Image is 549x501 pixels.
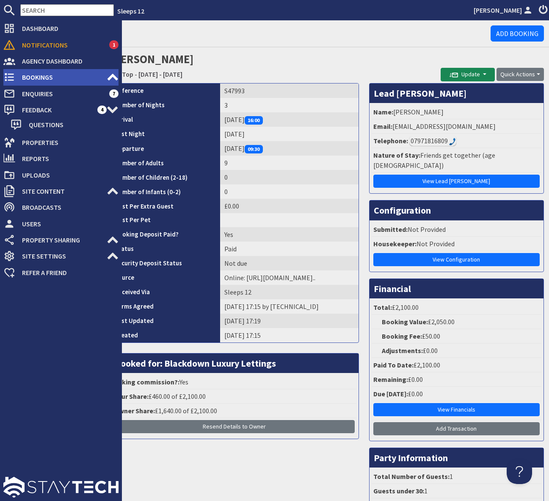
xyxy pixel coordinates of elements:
[373,472,450,481] strong: Total Number of Guests:
[110,213,220,227] th: Cost Per Pet
[15,22,119,35] span: Dashboard
[370,83,543,103] h3: Lead [PERSON_NAME]
[382,346,423,355] strong: Adjustments:
[373,403,540,416] a: View Financials
[449,138,456,145] img: hfpfyWBK5wQHBAGPgDf9c6qAYOxxMAAAAASUVORK5CYII=
[3,168,119,182] a: Uploads
[10,118,119,131] a: Questions
[372,120,541,134] li: [EMAIL_ADDRESS][DOMAIN_NAME]
[15,200,119,214] span: Broadcasts
[373,175,540,188] a: View Lead [PERSON_NAME]
[373,239,417,248] strong: Housekeeper:
[110,156,220,170] th: Number of Adults
[110,51,441,81] h2: [PERSON_NAME]
[154,303,160,310] i: Agreements were checked at the time of signing booking terms:<br>- I AGREE to let Sleeps12.com Li...
[373,122,392,131] strong: Email:
[409,136,456,146] div: Call: 07971816809
[135,70,137,78] span: -
[3,87,119,100] a: Enquiries 7
[15,184,107,198] span: Site Content
[220,227,359,242] td: Yes
[110,98,220,112] th: Number of Nights
[203,423,266,430] span: Resend Details to Owner
[15,136,119,149] span: Properties
[474,5,534,15] a: [PERSON_NAME]
[109,40,119,49] span: 1
[220,270,359,285] td: Online: https://www.google.com/url?q=https://www.sleeps12.com/properties/tip-top&sa=U&sqi=2&ved=2...
[372,301,541,315] li: £2,100.00
[372,223,541,237] li: Not Provided
[3,200,119,214] a: Broadcasts
[114,406,155,415] strong: Owner Share:
[220,328,359,342] td: [DATE] 17:15
[110,314,220,328] th: Last Updated
[110,112,220,127] th: Arrival
[15,266,119,279] span: Refer a Friend
[15,87,109,100] span: Enquiries
[220,199,359,213] td: £0.00
[110,141,220,156] th: Departure
[15,152,119,165] span: Reports
[110,353,359,373] h3: Booked for: Blackdown Luxury Lettings
[110,270,220,285] th: Source
[373,108,393,116] strong: Name:
[373,136,408,145] strong: Telephone:
[220,184,359,199] td: 0
[373,225,408,234] strong: Submitted:
[372,358,541,373] li: £2,100.00
[220,112,359,127] td: [DATE]
[373,253,540,266] a: View Configuration
[110,285,220,299] th: Received Via
[372,344,541,358] li: £0.00
[372,373,541,387] li: £0.00
[220,242,359,256] td: Paid
[220,83,359,98] td: S47993
[15,54,119,68] span: Agency Dashboard
[114,392,149,401] strong: Your Share:
[373,390,408,398] strong: Due [DATE]:
[15,233,107,247] span: Property Sharing
[370,200,543,220] h3: Configuration
[220,127,359,141] td: [DATE]
[220,98,359,112] td: 3
[382,332,422,340] strong: Booking Fee:
[220,314,359,328] td: [DATE] 17:19
[15,70,107,84] span: Bookings
[114,378,179,386] strong: Taking commission?:
[3,38,119,52] a: Notifications 1
[110,256,220,270] th: Security Deposit Status
[370,448,543,468] h3: Party Information
[110,328,220,342] th: Created
[15,38,109,52] span: Notifications
[373,361,414,369] strong: Paid To Date:
[110,242,220,256] th: Status
[15,249,107,263] span: Site Settings
[3,103,119,117] a: Feedback 4
[372,484,541,498] li: 1
[110,299,220,314] th: Terms Agreed
[372,105,541,120] li: [PERSON_NAME]
[3,184,119,198] a: Site Content
[382,317,428,326] strong: Booking Value:
[110,199,220,213] th: Cost Per Extra Guest
[220,170,359,184] td: 0
[245,116,263,125] span: 16:00
[497,68,544,81] button: Quick Actions
[372,315,541,329] li: £2,050.00
[3,266,119,279] a: Refer a Friend
[3,54,119,68] a: Agency Dashboard
[3,136,119,149] a: Properties
[220,156,359,170] td: 9
[220,299,359,314] td: [DATE] 17:15 by [TECHNICAL_ID]
[3,70,119,84] a: Bookings
[114,420,355,433] button: Resend Details to Owner
[220,256,359,270] td: Not due
[3,217,119,231] a: Users
[113,404,356,418] li: £1,640.00 of £2,100.00
[372,470,541,484] li: 1
[20,4,114,16] input: SEARCH
[113,390,356,404] li: £460.00 of £2,100.00
[373,422,540,435] a: Add Transaction
[220,285,359,299] td: Sleeps 12
[3,233,119,247] a: Property Sharing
